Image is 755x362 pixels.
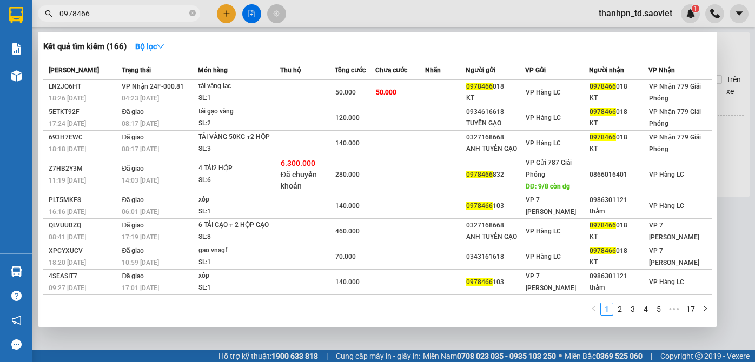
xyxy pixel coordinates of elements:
div: gao vnagf [198,245,280,257]
span: down [157,43,164,50]
h3: Kết quả tìm kiếm ( 166 ) [43,41,127,52]
span: 09:27 [DATE] [49,284,86,292]
span: 0978466 [466,202,493,210]
img: logo-vxr [9,7,23,23]
div: 0866016401 [590,169,648,180]
div: 0986301121 [590,195,648,206]
div: KT [466,92,525,104]
div: 693H7EWC [49,132,118,143]
span: Đã giao [122,247,144,254]
span: 50.000 [335,89,356,96]
span: Tổng cước [335,66,366,74]
button: Bộ lọcdown [127,38,173,55]
span: 18:26 [DATE] [49,95,86,102]
a: 17 [683,303,698,315]
span: VP 7 [PERSON_NAME] [526,272,576,292]
div: 0986301121 [590,271,648,282]
span: 17:19 [DATE] [122,233,159,241]
span: VP Hàng LC [526,114,561,122]
img: solution-icon [11,43,22,55]
a: 4 [640,303,652,315]
span: 18:18 [DATE] [49,145,86,153]
div: 832 [466,169,525,180]
a: 3 [627,303,639,315]
img: warehouse-icon [11,70,22,82]
div: SL: 1 [198,282,280,294]
span: VP Hàng LC [649,202,684,210]
div: 103 [466,200,525,212]
div: SL: 1 [198,206,280,218]
a: 1 [601,303,613,315]
div: TẢI VÀNG 50KG +2 HỘP [198,131,280,143]
a: 2 [614,303,626,315]
span: VP Hàng LC [526,89,561,96]
li: 4 [639,303,652,316]
span: 50.000 [376,89,396,96]
div: KT [590,143,648,155]
span: VP Hàng LC [649,171,684,178]
span: VP Hàng LC [526,227,561,235]
span: message [11,339,22,350]
div: xôp [198,270,280,282]
span: Đã giao [122,133,144,141]
span: VP Nhận 24F-000.81 [122,83,184,90]
div: xốp [198,194,280,206]
span: 140.000 [335,139,360,147]
div: KT [590,92,648,104]
div: tải vàng lac [198,81,280,92]
div: SL: 1 [198,92,280,104]
div: 0327168668 [466,220,525,231]
span: 06:01 [DATE] [122,208,159,216]
button: right [699,303,712,316]
span: 140.000 [335,278,360,286]
span: Người gửi [466,66,495,74]
div: 103 [466,277,525,288]
div: 018 [590,245,648,257]
span: 280.000 [335,171,360,178]
span: 120.000 [335,114,360,122]
li: 5 [652,303,665,316]
span: 08:41 [DATE] [49,233,86,241]
div: 018 [590,106,648,118]
span: 0978466 [590,83,616,90]
span: 16:16 [DATE] [49,208,86,216]
div: thắm [590,206,648,217]
span: VP Nhận 779 Giải Phóng [649,133,701,153]
div: 0327168668 [466,132,525,143]
span: VP Nhận [648,66,675,74]
div: 6 TẢI GẠO + 2 HỘP GẠO [198,219,280,231]
li: Previous Page [587,303,600,316]
span: VP Hàng LC [526,139,561,147]
span: VP 7 [PERSON_NAME] [649,222,699,241]
span: 0978466 [590,247,616,254]
div: LN2JQ6HT [49,81,118,92]
span: close-circle [189,10,196,16]
span: VP Nhận 779 Giải Phóng [649,108,701,128]
span: notification [11,315,22,325]
span: 0978466 [466,278,493,286]
span: Nhãn [425,66,441,74]
span: 08:17 [DATE] [122,120,159,128]
span: VP Hàng LC [526,253,561,260]
span: 17:24 [DATE] [49,120,86,128]
span: 17:01 [DATE] [122,284,159,292]
span: DĐ: 9/8 còn dg [526,183,570,190]
span: Món hàng [198,66,228,74]
span: VP 7 [PERSON_NAME] [649,247,699,266]
span: 70.000 [335,253,356,260]
div: tải gạo vàng [198,106,280,118]
div: KT [590,118,648,129]
a: 5 [653,303,665,315]
span: 11:19 [DATE] [49,177,86,184]
span: Đã giao [122,165,144,172]
div: 018 [466,81,525,92]
div: thắm [590,282,648,293]
span: Đã giao [122,196,144,204]
div: TUYỂN GẠO [466,118,525,129]
div: SL: 3 [198,143,280,155]
span: 460.000 [335,227,360,235]
div: 0934616618 [466,106,525,118]
span: VP Gửi [525,66,546,74]
span: Đã chuyển khoản [281,170,317,190]
div: SL: 8 [198,231,280,243]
